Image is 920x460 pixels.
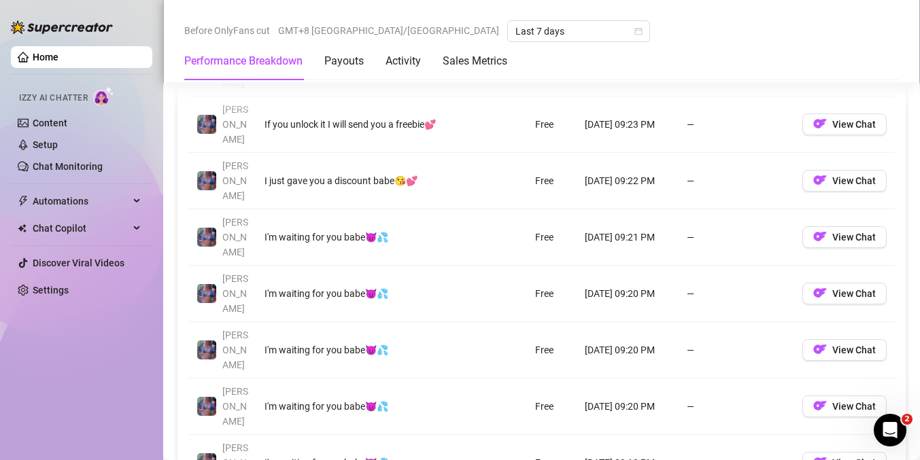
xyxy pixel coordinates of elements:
td: — [679,96,794,153]
img: OF [813,286,827,300]
td: Free [527,266,577,322]
td: Free [527,378,577,435]
td: Free [527,153,577,209]
span: View Chat [832,232,876,243]
span: Last 7 days [515,21,642,41]
td: — [679,378,794,435]
td: [DATE] 09:20 PM [577,266,679,322]
td: [DATE] 09:23 PM [577,96,679,153]
a: Content [33,118,67,128]
span: [PERSON_NAME] [222,217,248,258]
a: Home [33,52,58,63]
button: OFView Chat [802,170,887,192]
span: [PERSON_NAME] [222,330,248,370]
a: Chat Monitoring [33,161,103,172]
td: Free [527,96,577,153]
td: [DATE] 09:21 PM [577,209,679,266]
div: Sales Metrics [443,53,507,69]
div: Activity [386,53,421,69]
span: [PERSON_NAME] [222,160,248,201]
span: 2 [902,414,913,425]
a: OFView Chat [802,347,887,358]
td: Free [527,322,577,378]
span: View Chat [832,119,876,130]
button: OFView Chat [802,113,887,135]
div: I'm waiting for you babe😈💦 [265,399,464,414]
span: [PERSON_NAME] [222,273,248,314]
a: Settings [33,285,69,296]
span: [PERSON_NAME] [222,104,248,145]
span: View Chat [832,344,876,355]
a: OFView Chat [802,122,887,132]
div: I'm waiting for you babe😈💦 [265,342,464,357]
div: If you unlock it I will send you a freebie💕 [265,117,464,132]
img: OF [813,399,827,412]
span: [PERSON_NAME] [222,386,248,427]
img: AI Chatter [93,86,114,106]
span: View Chat [832,175,876,186]
td: Free [527,209,577,266]
a: OFView Chat [802,291,887,302]
img: Jaylie [197,397,216,416]
td: — [679,153,794,209]
td: — [679,266,794,322]
span: Chat Copilot [33,217,129,239]
td: [DATE] 09:20 PM [577,322,679,378]
button: OFView Chat [802,283,887,304]
a: Discover Viral Videos [33,258,124,268]
div: I'm waiting for you babe😈💦 [265,286,464,301]
td: — [679,209,794,266]
span: View Chat [832,288,876,299]
span: calendar [634,27,643,35]
button: OFView Chat [802,226,887,248]
img: OF [813,342,827,356]
div: Performance Breakdown [184,53,303,69]
td: — [679,322,794,378]
a: OFView Chat [802,178,887,189]
span: Before OnlyFans cut [184,20,270,41]
div: I'm waiting for you babe😈💦 [265,230,464,245]
a: Setup [33,139,58,150]
td: [DATE] 09:20 PM [577,378,679,435]
button: OFView Chat [802,339,887,361]
span: [PERSON_NAME] [222,48,248,88]
span: Automations [33,190,129,212]
img: OF [813,230,827,243]
span: thunderbolt [18,196,29,207]
button: OFView Chat [802,395,887,417]
img: logo-BBDzfeDw.svg [11,20,113,34]
img: OF [813,173,827,187]
a: OFView Chat [802,404,887,414]
a: OFView Chat [802,234,887,245]
div: I just gave you a discount babe😘💕 [265,173,464,188]
img: Jaylie [197,228,216,247]
span: View Chat [832,401,876,412]
div: Payouts [324,53,364,69]
img: Jaylie [197,115,216,134]
iframe: Intercom live chat [874,414,906,446]
img: Jaylie [197,340,216,359]
span: GMT+8 [GEOGRAPHIC_DATA]/[GEOGRAPHIC_DATA] [278,20,499,41]
img: OF [813,117,827,130]
img: Jaylie [197,171,216,190]
td: [DATE] 09:22 PM [577,153,679,209]
img: Jaylie [197,284,216,303]
img: Chat Copilot [18,224,27,233]
span: Izzy AI Chatter [19,92,88,105]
